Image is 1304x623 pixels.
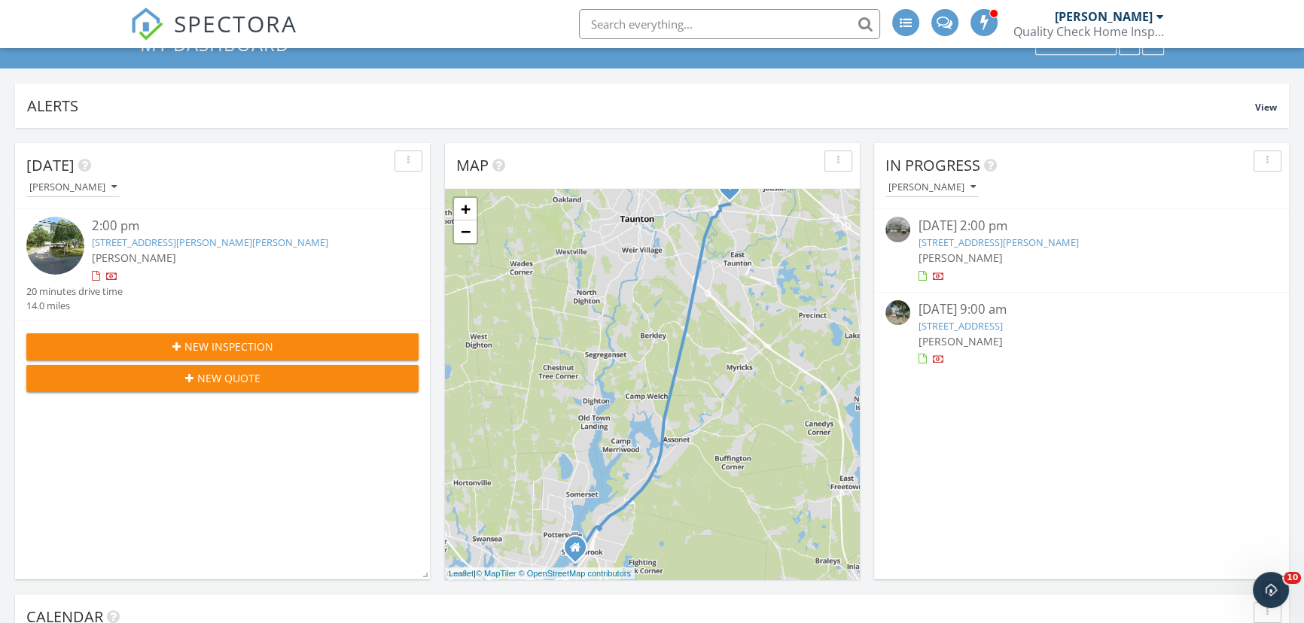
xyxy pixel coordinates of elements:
img: streetview [885,300,910,325]
div: 2845 North Main St., Fall River MA 02720 [575,547,584,556]
a: [STREET_ADDRESS][PERSON_NAME] [918,236,1078,249]
div: 20 minutes drive time [26,284,123,299]
img: The Best Home Inspection Software - Spectora [130,8,163,41]
div: | [445,567,635,580]
a: Zoom in [454,198,477,220]
a: [DATE] 2:00 pm [STREET_ADDRESS][PERSON_NAME] [PERSON_NAME] [885,217,1278,284]
button: [PERSON_NAME] [885,178,979,198]
span: [PERSON_NAME] [92,251,176,265]
span: View [1255,101,1277,114]
a: [STREET_ADDRESS] [918,319,1002,333]
a: 2:00 pm [STREET_ADDRESS][PERSON_NAME][PERSON_NAME] [PERSON_NAME] 20 minutes drive time 14.0 miles [26,217,419,313]
span: [DATE] [26,155,75,175]
img: streetview [26,217,84,275]
i: 1 [727,181,733,192]
div: 178 Judson St, Raynham, MA 02767 [730,185,739,194]
div: 2:00 pm [92,217,386,236]
div: Alerts [27,96,1255,116]
div: [PERSON_NAME] [888,182,976,193]
span: In Progress [885,155,980,175]
div: [DATE] 9:00 am [918,300,1245,319]
img: streetview [885,217,910,242]
div: 14.0 miles [26,299,123,313]
span: SPECTORA [174,8,297,39]
a: Zoom out [454,220,477,243]
div: Quality Check Home Inspection [1013,24,1164,39]
button: [PERSON_NAME] [26,178,120,198]
iframe: Intercom live chat [1253,572,1289,608]
a: Leaflet [449,569,474,578]
div: Dashboards [1042,39,1110,50]
span: New Quote [197,370,260,386]
a: [DATE] 9:00 am [STREET_ADDRESS] [PERSON_NAME] [885,300,1278,367]
div: [DATE] 2:00 pm [918,217,1245,236]
a: © MapTiler [476,569,516,578]
div: [PERSON_NAME] [1055,9,1153,24]
a: © OpenStreetMap contributors [519,569,631,578]
span: [PERSON_NAME] [918,334,1002,348]
a: SPECTORA [130,20,297,52]
span: 10 [1284,572,1301,584]
a: [STREET_ADDRESS][PERSON_NAME][PERSON_NAME] [92,236,328,249]
button: New Quote [26,365,419,392]
span: Map [456,155,489,175]
span: New Inspection [184,339,273,354]
span: [PERSON_NAME] [918,251,1002,265]
button: New Inspection [26,333,419,360]
div: [PERSON_NAME] [29,182,117,193]
input: Search everything... [579,9,880,39]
